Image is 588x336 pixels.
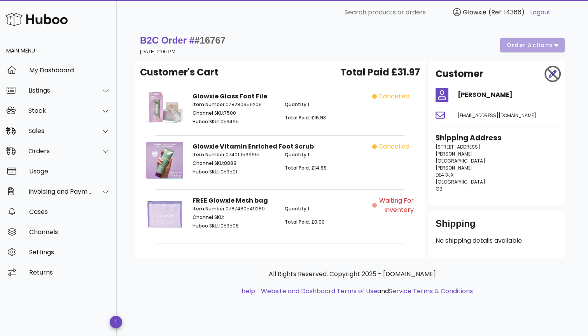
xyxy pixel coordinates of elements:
[29,228,110,236] div: Channels
[192,205,275,212] p: 0787480549280
[285,205,308,212] span: Quantity:
[436,67,483,81] h2: Customer
[192,196,268,205] strong: FREE Glowxie Mesh bag
[285,101,308,108] span: Quantity:
[192,160,224,166] span: Channel SKU:
[140,49,175,54] small: [DATE] 2:06 PM
[285,151,308,158] span: Quantity:
[140,65,218,79] span: Customer's Cart
[146,142,183,179] img: Product Image
[192,222,275,229] p: 1053508
[241,287,255,296] a: help
[29,208,110,215] div: Cases
[378,142,409,151] span: cancelled
[378,92,409,101] span: cancelled
[436,133,558,143] h3: Shipping Address
[192,110,275,117] p: 7500
[192,205,226,212] span: Item Number:
[488,8,525,17] span: (Ref: 14366)
[285,114,326,121] span: Total Paid: £16.98
[436,185,443,192] span: GB
[28,188,92,195] div: Invoicing and Payments
[436,171,453,178] span: DE4 3JX
[285,101,367,108] p: 1
[285,151,367,158] p: 1
[436,143,480,150] span: [STREET_ADDRESS]
[458,90,558,100] h4: [PERSON_NAME]
[192,118,275,125] p: 1053495
[436,150,473,157] span: [PERSON_NAME]
[436,164,473,171] span: [PERSON_NAME]
[261,287,377,296] a: Website and Dashboard Terms of Use
[192,142,314,151] strong: Glowxie Vitamin Enriched Foot Scrub
[192,92,267,101] strong: Glowxie Glass Foot File
[192,118,219,125] span: Huboo SKU:
[192,101,275,108] p: 078280956209
[142,269,563,279] p: All Rights Reserved. Copyright 2025 - [DOMAIN_NAME]
[5,11,68,28] img: Huboo Logo
[458,112,536,119] span: [EMAIL_ADDRESS][DOMAIN_NAME]
[28,107,92,114] div: Stock
[436,236,558,245] p: No shipping details available
[436,178,485,185] span: [GEOGRAPHIC_DATA]
[530,8,551,17] a: Logout
[378,196,414,215] span: Waiting for Inventory
[192,168,275,175] p: 1053501
[192,214,224,220] span: Channel SKU:
[285,205,367,212] p: 1
[389,287,473,296] a: Service Terms & Conditions
[192,151,226,158] span: Item Number:
[192,101,226,108] span: Item Number:
[29,269,110,276] div: Returns
[194,35,226,45] span: #16767
[192,151,275,158] p: 0740111569651
[28,127,92,135] div: Sales
[192,168,219,175] span: Huboo SKU:
[146,196,183,233] img: Product Image
[29,168,110,175] div: Usage
[146,92,183,123] img: Product Image
[28,87,92,94] div: Listings
[192,110,224,116] span: Channel SKU:
[192,160,275,167] p: 8888
[463,8,486,17] span: Glowxie
[436,157,485,164] span: [GEOGRAPHIC_DATA]
[140,35,226,45] strong: B2C Order #
[340,65,420,79] span: Total Paid £31.97
[285,219,325,225] span: Total Paid: £0.00
[258,287,473,296] li: and
[285,164,327,171] span: Total Paid: £14.99
[29,248,110,256] div: Settings
[192,222,219,229] span: Huboo SKU:
[29,66,110,74] div: My Dashboard
[28,147,92,155] div: Orders
[436,217,558,236] div: Shipping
